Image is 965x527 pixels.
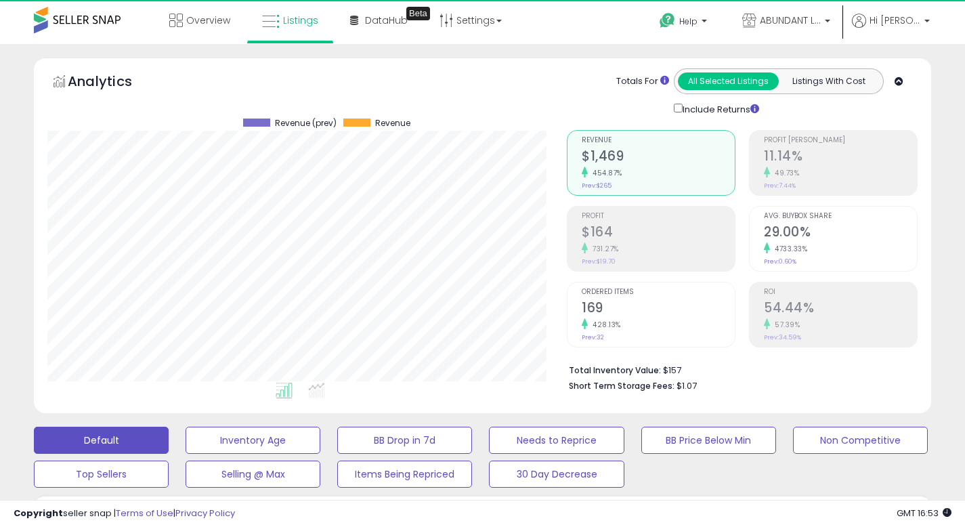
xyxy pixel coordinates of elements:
span: Help [679,16,698,27]
div: Tooltip anchor [406,7,430,20]
h5: Analytics [68,72,158,94]
span: Overview [186,14,230,27]
div: Totals For [616,75,669,88]
div: Include Returns [664,101,775,117]
small: Prev: 34.59% [764,333,801,341]
h2: $164 [582,224,735,243]
button: Inventory Age [186,427,320,454]
button: Listings With Cost [778,72,879,90]
small: Prev: $19.70 [582,257,616,266]
button: BB Price Below Min [641,427,776,454]
small: Prev: 0.60% [764,257,796,266]
button: Items Being Repriced [337,461,472,488]
b: Short Term Storage Fees: [569,380,674,392]
i: Get Help [659,12,676,29]
h2: $1,469 [582,148,735,167]
li: $157 [569,361,907,377]
span: DataHub [365,14,408,27]
button: Selling @ Max [186,461,320,488]
span: Revenue (prev) [275,119,337,128]
span: Revenue [582,137,735,144]
button: All Selected Listings [678,72,779,90]
small: Prev: $265 [582,182,612,190]
small: Prev: 32 [582,333,604,341]
span: 2025-10-7 16:53 GMT [897,507,951,520]
a: Privacy Policy [175,507,235,520]
span: Revenue [375,119,410,128]
small: 57.39% [770,320,800,330]
small: 454.87% [588,168,622,178]
a: Terms of Use [116,507,173,520]
h2: 29.00% [764,224,917,243]
span: Hi [PERSON_NAME] [870,14,920,27]
span: Avg. Buybox Share [764,213,917,220]
h2: 54.44% [764,300,917,318]
button: Needs to Reprice [489,427,624,454]
div: seller snap | | [14,507,235,520]
strong: Copyright [14,507,63,520]
h2: 169 [582,300,735,318]
small: 4733.33% [770,244,807,254]
b: Total Inventory Value: [569,364,661,376]
button: BB Drop in 7d [337,427,472,454]
span: Ordered Items [582,289,735,296]
small: 428.13% [588,320,621,330]
button: Top Sellers [34,461,169,488]
button: 30 Day Decrease [489,461,624,488]
h2: 11.14% [764,148,917,167]
span: $1.07 [677,379,697,392]
small: 731.27% [588,244,619,254]
span: Profit [PERSON_NAME] [764,137,917,144]
span: ABUNDANT LiFE [760,14,821,27]
small: Prev: 7.44% [764,182,796,190]
span: Profit [582,213,735,220]
small: 49.73% [770,168,799,178]
a: Help [649,2,721,44]
button: Default [34,427,169,454]
span: Listings [283,14,318,27]
button: Non Competitive [793,427,928,454]
a: Hi [PERSON_NAME] [852,14,930,44]
span: ROI [764,289,917,296]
